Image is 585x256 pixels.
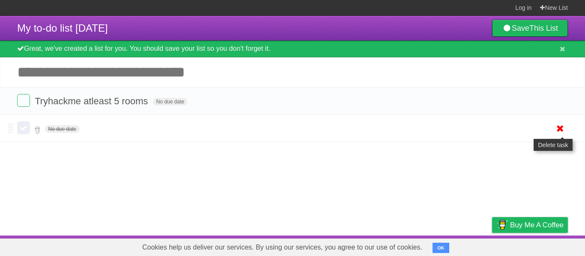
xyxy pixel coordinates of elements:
[17,94,30,107] label: Done
[514,238,568,254] a: Suggest a feature
[134,239,431,256] span: Cookies help us deliver our services. By using our services, you agree to our use of cookies.
[45,125,80,133] span: No due date
[529,24,558,32] b: This List
[378,238,396,254] a: About
[492,20,568,37] a: SaveThis List
[153,98,188,106] span: No due date
[510,218,564,232] span: Buy me a coffee
[433,243,449,253] button: OK
[496,218,508,232] img: Buy me a coffee
[406,238,441,254] a: Developers
[17,121,30,134] label: Done
[481,238,503,254] a: Privacy
[452,238,471,254] a: Terms
[35,123,42,134] span: g
[35,96,150,106] span: Tryhackme atleast 5 rooms
[492,217,568,233] a: Buy me a coffee
[17,22,108,34] span: My to-do list [DATE]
